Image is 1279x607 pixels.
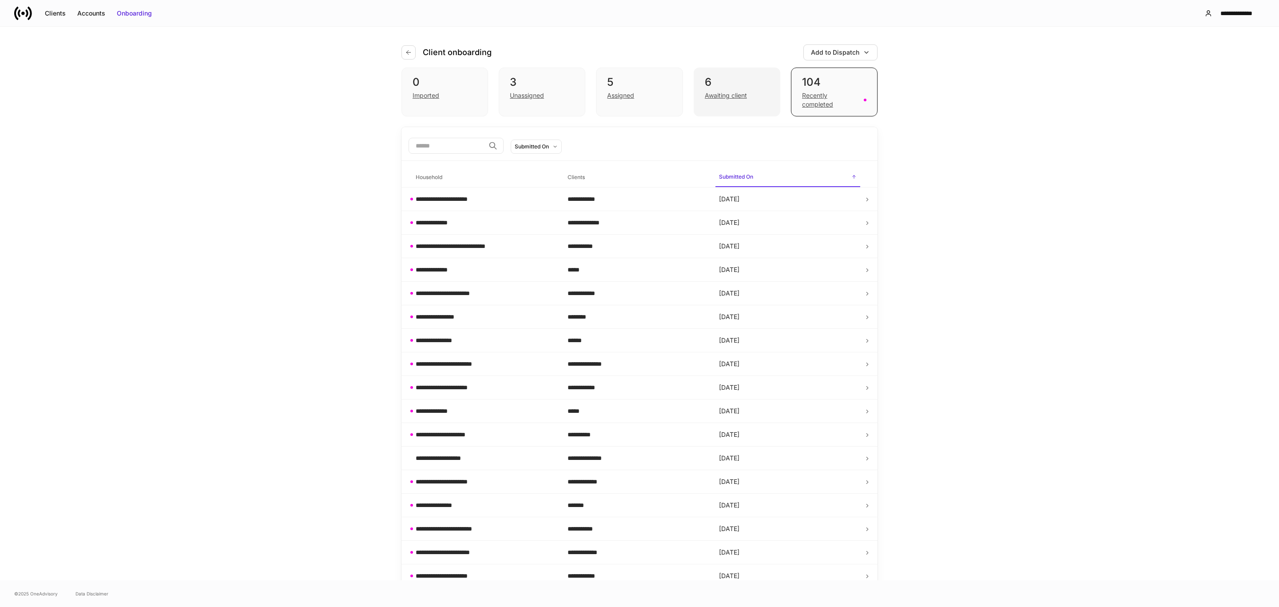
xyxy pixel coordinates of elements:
td: [DATE] [712,282,864,305]
a: Data Disclaimer [75,590,108,597]
div: Onboarding [117,9,152,18]
h4: Client onboarding [423,47,492,58]
td: [DATE] [712,447,864,470]
div: 3 [510,75,574,89]
td: [DATE] [712,517,864,541]
button: Submitted On [511,140,562,154]
span: Clients [564,168,709,187]
div: 5Assigned [596,68,683,116]
button: Add to Dispatch [803,44,878,60]
div: Clients [45,9,66,18]
div: 104 [802,75,866,89]
div: Assigned [607,91,634,100]
td: [DATE] [712,211,864,235]
div: 6Awaiting client [694,68,780,116]
td: [DATE] [712,541,864,564]
div: Recently completed [802,91,858,109]
div: Submitted On [515,142,549,151]
div: 6 [705,75,769,89]
td: [DATE] [712,399,864,423]
td: [DATE] [712,470,864,494]
td: [DATE] [712,329,864,352]
td: [DATE] [712,188,864,211]
td: [DATE] [712,352,864,376]
div: Unassigned [510,91,544,100]
div: 0Imported [401,68,488,116]
td: [DATE] [712,235,864,258]
td: [DATE] [712,376,864,399]
button: Accounts [71,6,111,20]
span: Submitted On [715,168,860,187]
span: © 2025 OneAdvisory [14,590,58,597]
button: Onboarding [111,6,158,20]
div: 104Recently completed [791,68,878,116]
div: 0 [413,75,477,89]
td: [DATE] [712,564,864,588]
div: Add to Dispatch [811,48,859,57]
td: [DATE] [712,423,864,447]
h6: Clients [568,173,585,181]
button: Clients [39,6,71,20]
div: 5 [607,75,671,89]
div: 3Unassigned [499,68,585,116]
h6: Submitted On [719,172,753,181]
td: [DATE] [712,494,864,517]
td: [DATE] [712,305,864,329]
div: Imported [413,91,439,100]
div: Awaiting client [705,91,747,100]
span: Household [412,168,557,187]
div: Accounts [77,9,105,18]
td: [DATE] [712,258,864,282]
h6: Household [416,173,442,181]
